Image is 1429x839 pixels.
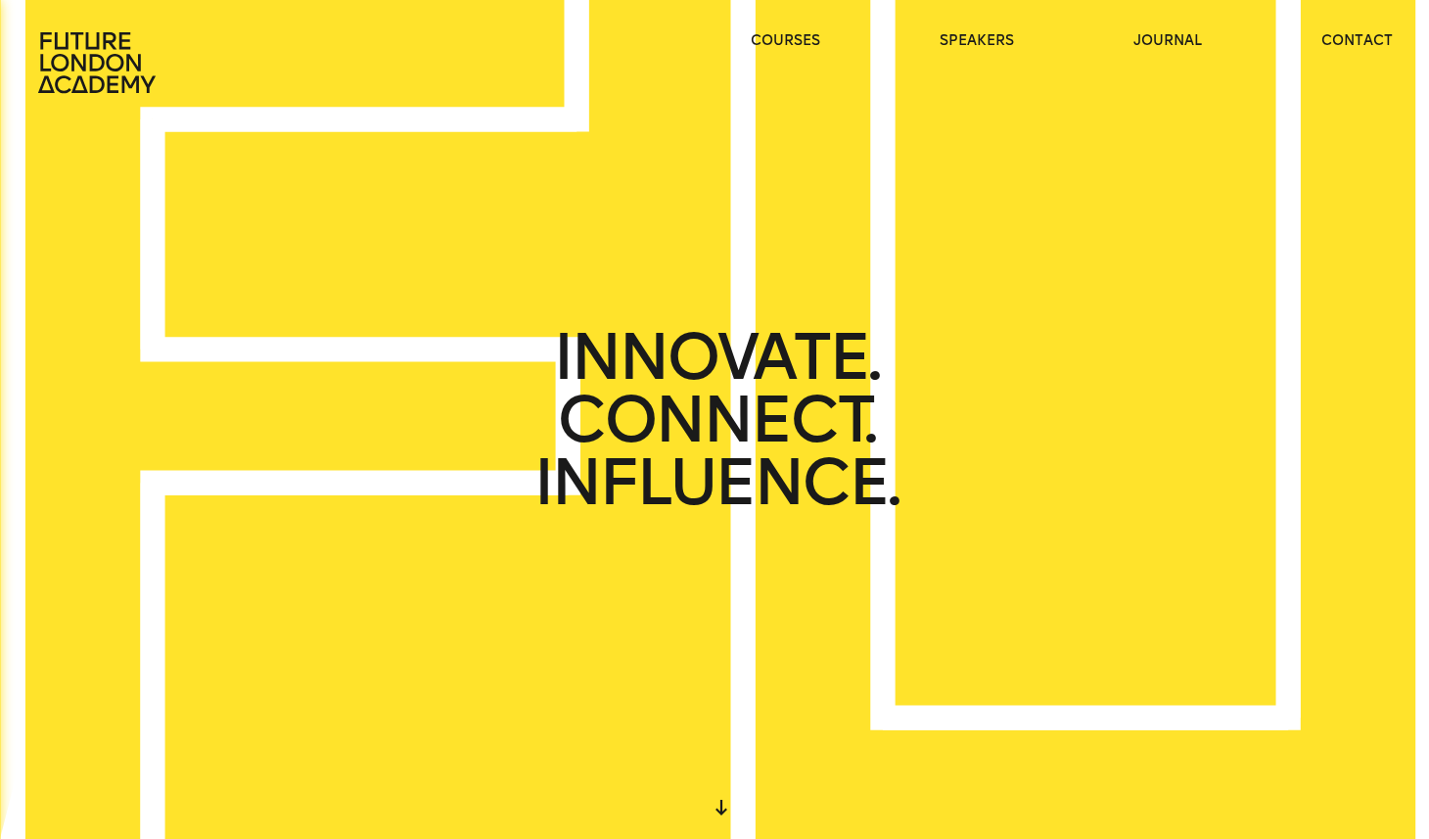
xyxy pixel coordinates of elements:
[751,31,820,51] a: courses
[1321,31,1393,51] a: contact
[940,31,1014,51] a: speakers
[532,451,897,514] span: INFLUENCE.
[552,326,876,389] span: INNOVATE.
[1133,31,1202,51] a: journal
[556,389,872,451] span: CONNECT.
